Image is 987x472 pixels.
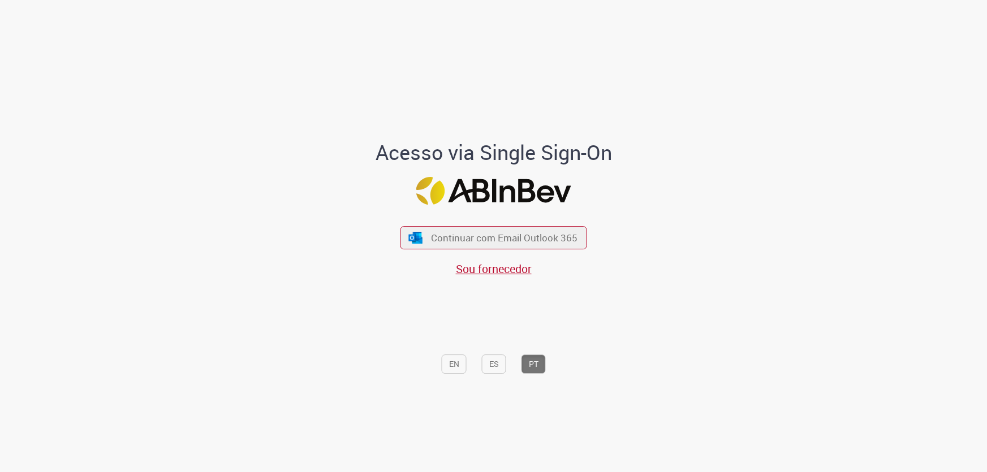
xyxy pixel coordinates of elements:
img: Logo ABInBev [416,177,571,205]
button: PT [521,354,546,374]
img: ícone Azure/Microsoft 360 [407,232,423,244]
button: EN [442,354,467,374]
button: ícone Azure/Microsoft 360 Continuar com Email Outlook 365 [400,226,587,249]
span: Continuar com Email Outlook 365 [431,231,577,244]
h1: Acesso via Single Sign-On [337,141,650,164]
a: Sou fornecedor [456,261,532,276]
button: ES [482,354,506,374]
